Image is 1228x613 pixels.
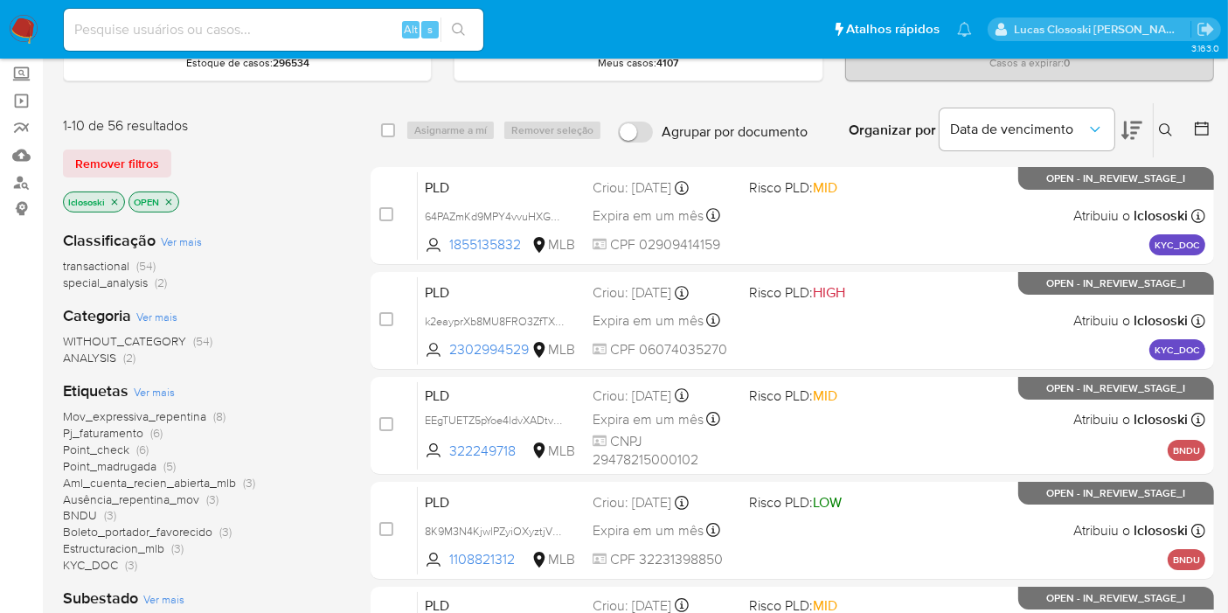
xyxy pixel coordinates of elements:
[64,18,483,41] input: Pesquise usuários ou casos...
[1191,41,1219,55] span: 3.163.0
[404,21,418,38] span: Alt
[1197,20,1215,38] a: Sair
[427,21,433,38] span: s
[1015,21,1191,38] p: lucas.clososki@mercadolivre.com
[441,17,476,42] button: search-icon
[846,20,940,38] span: Atalhos rápidos
[957,22,972,37] a: Notificações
